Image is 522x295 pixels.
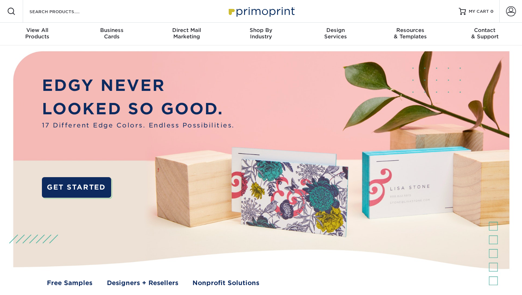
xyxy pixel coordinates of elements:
span: Contact [447,27,522,33]
div: Marketing [149,27,224,40]
img: Primoprint [225,4,297,19]
a: GET STARTED [42,177,111,198]
p: EDGY NEVER [42,74,235,97]
a: Free Samples [47,278,92,288]
a: Resources& Templates [373,23,447,45]
span: Resources [373,27,447,33]
input: SEARCH PRODUCTS..... [29,7,98,16]
span: Design [298,27,373,33]
span: 0 [490,9,494,14]
div: & Support [447,27,522,40]
a: BusinessCards [75,23,149,45]
span: 17 Different Edge Colors. Endless Possibilities. [42,121,235,130]
div: Services [298,27,373,40]
span: Shop By [224,27,298,33]
p: LOOKED SO GOOD. [42,97,235,121]
div: & Templates [373,27,447,40]
span: Direct Mail [149,27,224,33]
a: DesignServices [298,23,373,45]
div: Cards [75,27,149,40]
a: Direct MailMarketing [149,23,224,45]
span: Business [75,27,149,33]
a: Shop ByIndustry [224,23,298,45]
a: Contact& Support [447,23,522,45]
span: MY CART [469,9,489,15]
a: Designers + Resellers [107,278,178,288]
div: Industry [224,27,298,40]
a: Nonprofit Solutions [192,278,259,288]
